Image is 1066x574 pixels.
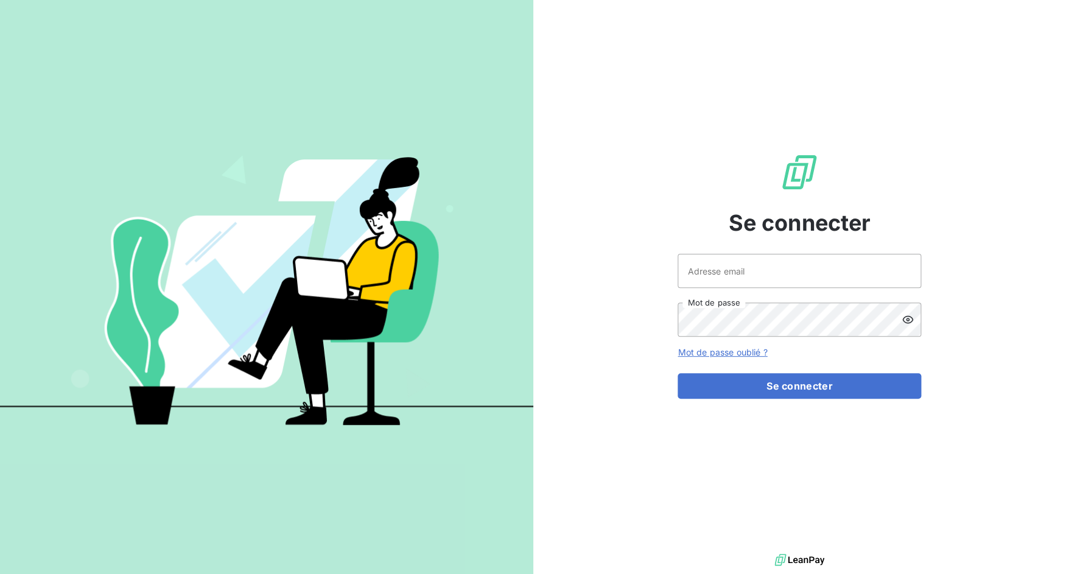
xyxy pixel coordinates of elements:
[774,551,824,569] img: logo
[678,254,921,288] input: placeholder
[728,206,871,239] span: Se connecter
[678,347,767,357] a: Mot de passe oublié ?
[678,373,921,399] button: Se connecter
[780,153,819,192] img: Logo LeanPay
